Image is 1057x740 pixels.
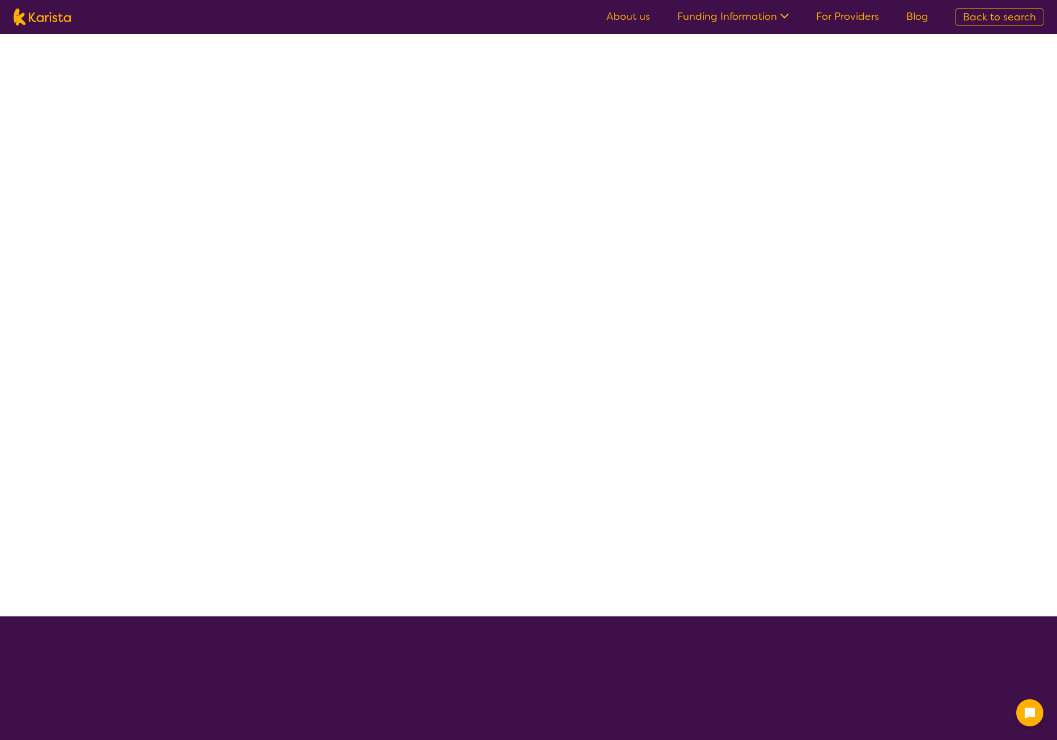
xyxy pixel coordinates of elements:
[906,10,928,23] a: Blog
[14,9,71,26] img: Karista logo
[816,10,879,23] a: For Providers
[606,10,650,23] a: About us
[956,8,1043,26] a: Back to search
[677,10,789,23] a: Funding Information
[963,10,1036,24] span: Back to search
